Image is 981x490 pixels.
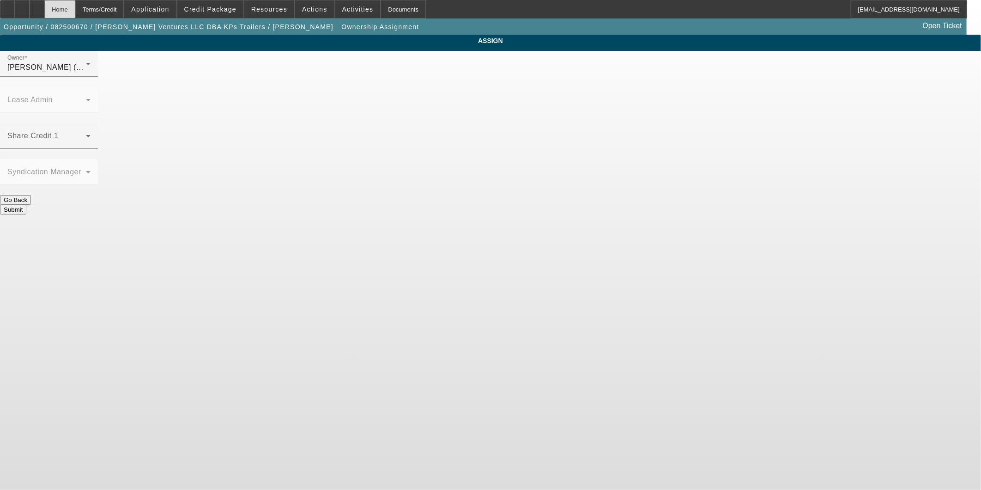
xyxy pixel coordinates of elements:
button: Activities [335,0,381,18]
span: Actions [302,6,327,13]
span: [PERSON_NAME] (Lvl 1) [7,63,96,71]
button: Ownership Assignment [339,18,421,35]
span: Activities [342,6,374,13]
span: Opportunity / 082500670 / [PERSON_NAME] Ventures LLC DBA KPs Trailers / [PERSON_NAME] [4,23,333,31]
span: Resources [251,6,287,13]
span: Application [131,6,169,13]
button: Resources [244,0,294,18]
mat-label: Owner [7,55,24,61]
span: Credit Package [184,6,236,13]
span: ASSIGN [7,37,974,44]
mat-label: Syndication Manager [7,168,81,176]
span: Ownership Assignment [341,23,419,31]
button: Credit Package [177,0,243,18]
mat-label: Lease Admin [7,96,53,104]
mat-label: Share Credit 1 [7,132,58,140]
button: Actions [295,0,334,18]
button: Application [124,0,176,18]
a: Open Ticket [919,18,966,34]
